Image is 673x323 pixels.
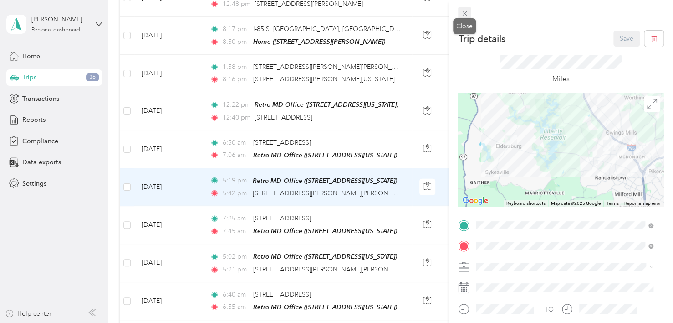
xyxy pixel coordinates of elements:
[506,200,546,207] button: Keyboard shortcuts
[606,201,619,206] a: Terms (opens in new tab)
[460,195,490,207] a: Open this area in Google Maps (opens a new window)
[458,32,505,45] p: Trip details
[551,201,601,206] span: Map data ©2025 Google
[552,73,570,85] p: Miles
[545,305,554,314] div: TO
[622,272,673,323] iframe: Everlance-gr Chat Button Frame
[460,195,490,207] img: Google
[624,201,661,206] a: Report a map error
[453,18,476,34] div: Close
